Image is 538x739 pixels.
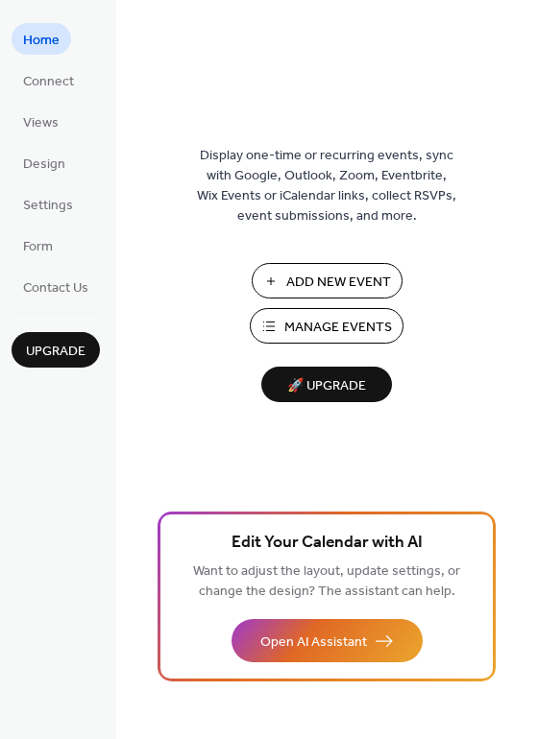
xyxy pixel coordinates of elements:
[23,237,53,257] span: Form
[12,332,100,368] button: Upgrade
[261,367,392,402] button: 🚀 Upgrade
[23,31,60,51] span: Home
[12,64,86,96] a: Connect
[12,229,64,261] a: Form
[23,72,74,92] span: Connect
[260,632,367,653] span: Open AI Assistant
[12,271,100,302] a: Contact Us
[250,308,403,344] button: Manage Events
[23,155,65,175] span: Design
[23,278,88,298] span: Contact Us
[26,342,86,362] span: Upgrade
[286,273,391,293] span: Add New Event
[12,188,85,220] a: Settings
[12,23,71,55] a: Home
[252,263,403,298] button: Add New Event
[12,147,77,179] a: Design
[232,619,423,662] button: Open AI Assistant
[12,106,70,137] a: Views
[284,318,392,338] span: Manage Events
[197,146,456,226] span: Display one-time or recurring events, sync with Google, Outlook, Zoom, Eventbrite, Wix Events or ...
[232,530,423,557] span: Edit Your Calendar with AI
[23,113,59,133] span: Views
[193,559,460,605] span: Want to adjust the layout, update settings, or change the design? The assistant can help.
[273,373,380,399] span: 🚀 Upgrade
[23,196,73,216] span: Settings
